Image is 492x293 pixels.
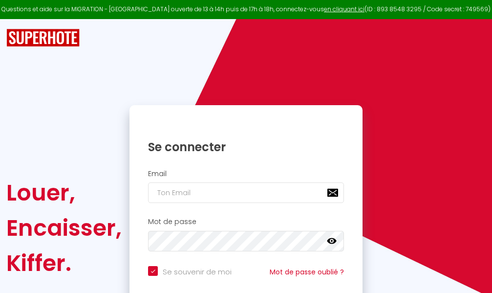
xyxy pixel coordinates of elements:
a: en cliquant ici [324,5,364,13]
a: Mot de passe oublié ? [270,267,344,277]
h2: Mot de passe [148,218,344,226]
img: SuperHote logo [6,29,80,47]
h2: Email [148,170,344,178]
input: Ton Email [148,182,344,203]
h1: Se connecter [148,139,344,155]
div: Louer, [6,175,122,210]
div: Kiffer. [6,246,122,281]
div: Encaisser, [6,210,122,246]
